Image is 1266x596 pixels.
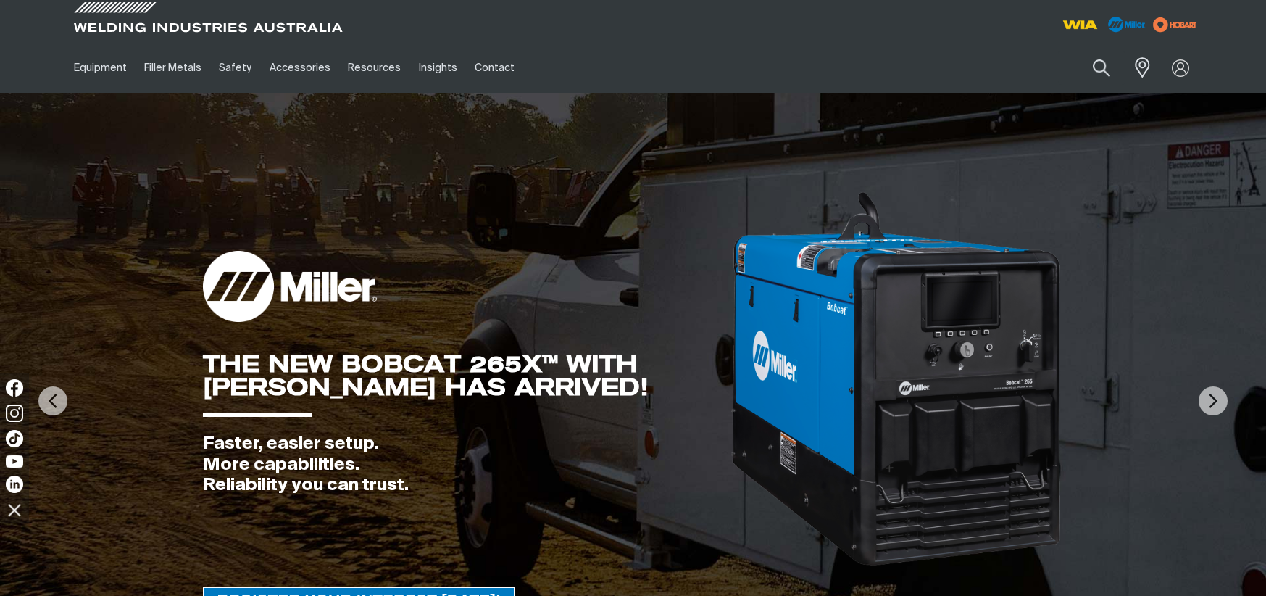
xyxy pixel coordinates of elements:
[466,43,523,93] a: Contact
[203,434,730,496] div: Faster, easier setup. More capabilities. Reliability you can trust.
[6,379,23,397] img: Facebook
[1149,14,1202,36] img: miller
[2,497,27,522] img: hide socials
[38,386,67,415] img: PrevArrow
[409,43,465,93] a: Insights
[136,43,210,93] a: Filler Metals
[6,430,23,447] img: TikTok
[1077,51,1126,85] button: Search products
[6,476,23,493] img: LinkedIn
[6,405,23,422] img: Instagram
[261,43,339,93] a: Accessories
[203,352,730,399] div: THE NEW BOBCAT 265X™ WITH [PERSON_NAME] HAS ARRIVED!
[1199,386,1228,415] img: NextArrow
[6,455,23,468] img: YouTube
[210,43,260,93] a: Safety
[65,43,136,93] a: Equipment
[1058,51,1125,85] input: Product name or item number...
[65,43,917,93] nav: Main
[339,43,409,93] a: Resources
